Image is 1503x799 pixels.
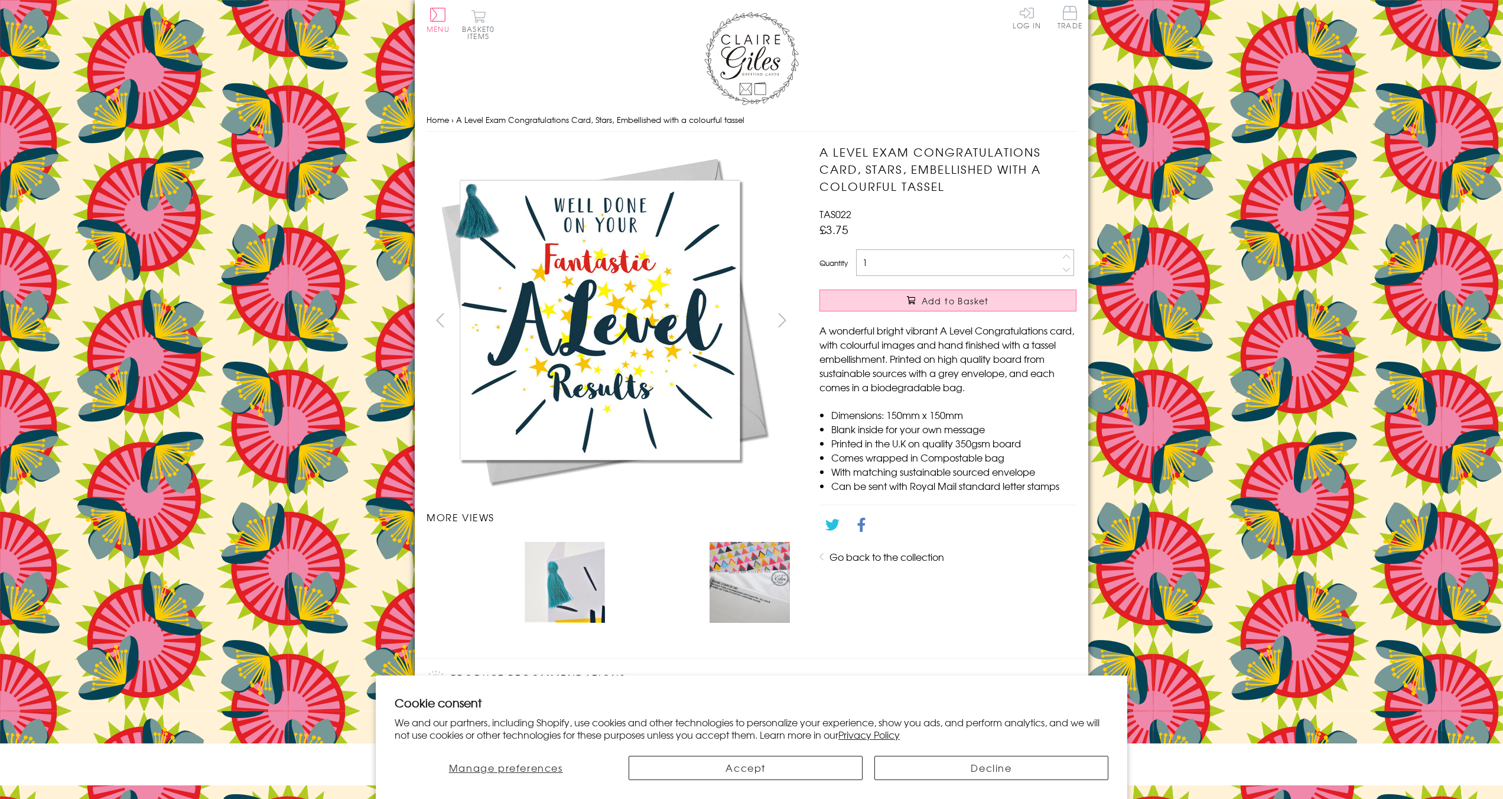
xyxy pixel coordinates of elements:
button: next [769,307,796,333]
p: We and our partners, including Shopify, use cookies and other technologies to personalize your ex... [395,716,1108,741]
h2: Cookie consent [395,694,1108,711]
li: Carousel Page 4 [704,536,796,628]
li: Carousel Page 1 (Current Slide) [427,536,519,628]
a: Go back to the collection [829,550,944,564]
li: With matching sustainable sourced envelope [831,465,1076,479]
h2: Product recommendations [427,671,1076,688]
a: Trade [1058,6,1082,31]
label: Quantity [819,258,848,268]
button: Menu [427,8,450,33]
li: Printed in the U.K on quality 350gsm board [831,436,1076,450]
li: Can be sent with Royal Mail standard letter stamps [831,479,1076,493]
li: Carousel Page 3 [611,536,703,628]
a: Log In [1013,6,1041,29]
h1: A Level Exam Congratulations Card, Stars, Embellished with a colourful tassel [819,144,1076,194]
button: Manage preferences [395,756,617,780]
ul: Carousel Pagination [427,536,796,628]
a: Privacy Policy [838,727,900,742]
li: Comes wrapped in Compostable bag [831,450,1076,465]
a: Home [427,114,449,125]
span: › [451,114,454,125]
img: A Level Exam Congratulations Card, Stars, Embellished with a colourful tassel [796,144,1150,498]
span: Add to Basket [922,295,989,307]
img: A Level Exam Congratulations Card, Stars, Embellished with a colourful tassel [710,542,790,622]
span: TAS022 [819,207,851,221]
button: Add to Basket [819,290,1076,311]
li: Carousel Page 2 [519,536,611,628]
nav: breadcrumbs [427,108,1076,132]
img: A Level Exam Congratulations Card, Stars, Embellished with a colourful tassel [525,542,605,622]
span: Menu [427,24,450,34]
img: A Level Exam Congratulations Card, Stars, Embellished with a colourful tassel [427,144,781,498]
button: Decline [874,756,1108,780]
li: Blank inside for your own message [831,422,1076,436]
span: A Level Exam Congratulations Card, Stars, Embellished with a colourful tassel [456,114,744,125]
img: A Level Exam Congratulations Card, Stars, Embellished with a colourful tassel [657,550,658,551]
span: 0 items [467,24,495,41]
span: Manage preferences [449,761,563,775]
button: prev [427,307,453,333]
img: Claire Giles Greetings Cards [704,12,799,105]
h3: More views [427,510,796,524]
button: Basket0 items [462,9,495,40]
li: Dimensions: 150mm x 150mm [831,408,1076,422]
span: Trade [1058,6,1082,29]
p: A wonderful bright vibrant A Level Congratulations card, with colourful images and hand finished ... [819,323,1076,394]
button: Accept [629,756,863,780]
span: £3.75 [819,221,848,238]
